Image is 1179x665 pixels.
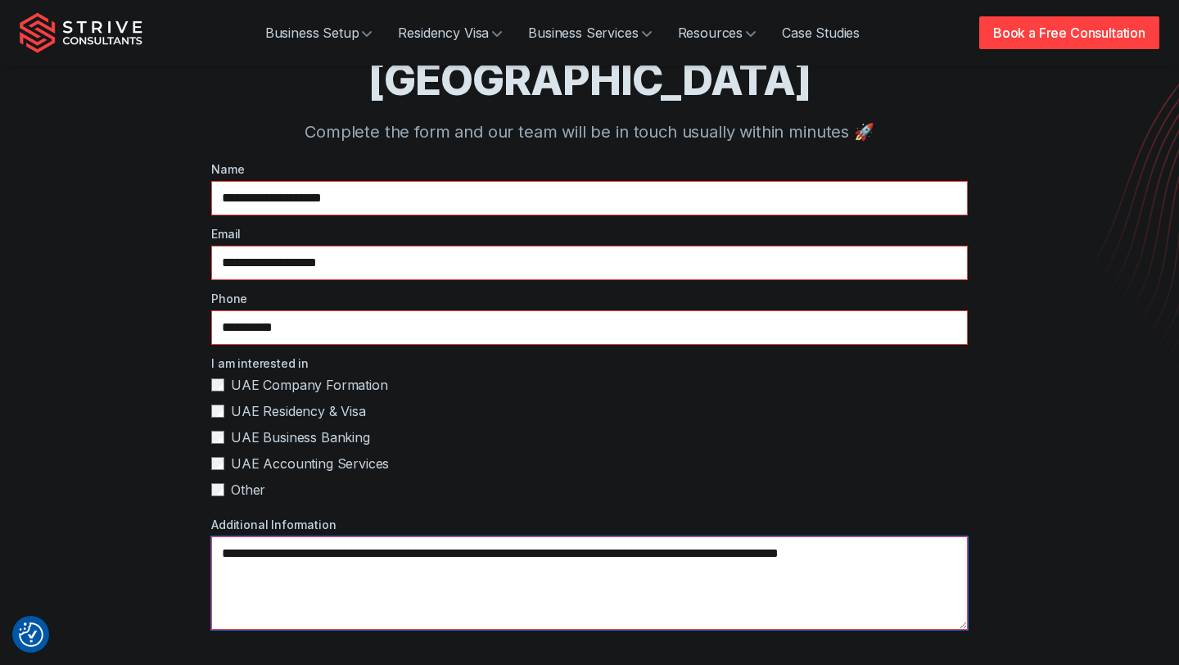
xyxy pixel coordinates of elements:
[231,427,370,447] span: UAE Business Banking
[231,401,366,421] span: UAE Residency & Visa
[515,16,664,49] a: Business Services
[19,622,43,647] img: Revisit consent button
[211,355,968,372] label: I am interested in
[211,378,224,391] input: UAE Company Formation
[665,16,770,49] a: Resources
[252,16,386,49] a: Business Setup
[85,120,1094,144] p: Complete the form and our team will be in touch usually within minutes 🚀
[211,290,968,307] label: Phone
[231,375,388,395] span: UAE Company Formation
[385,16,515,49] a: Residency Visa
[979,16,1159,49] a: Book a Free Consultation
[211,161,968,178] label: Name
[231,454,389,473] span: UAE Accounting Services
[20,12,142,53] img: Strive Consultants
[211,457,224,470] input: UAE Accounting Services
[19,622,43,647] button: Consent Preferences
[211,225,968,242] label: Email
[231,480,265,500] span: Other
[211,405,224,418] input: UAE Residency & Visa
[211,431,224,444] input: UAE Business Banking
[769,16,873,49] a: Case Studies
[211,516,968,533] label: Additional Information
[211,483,224,496] input: Other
